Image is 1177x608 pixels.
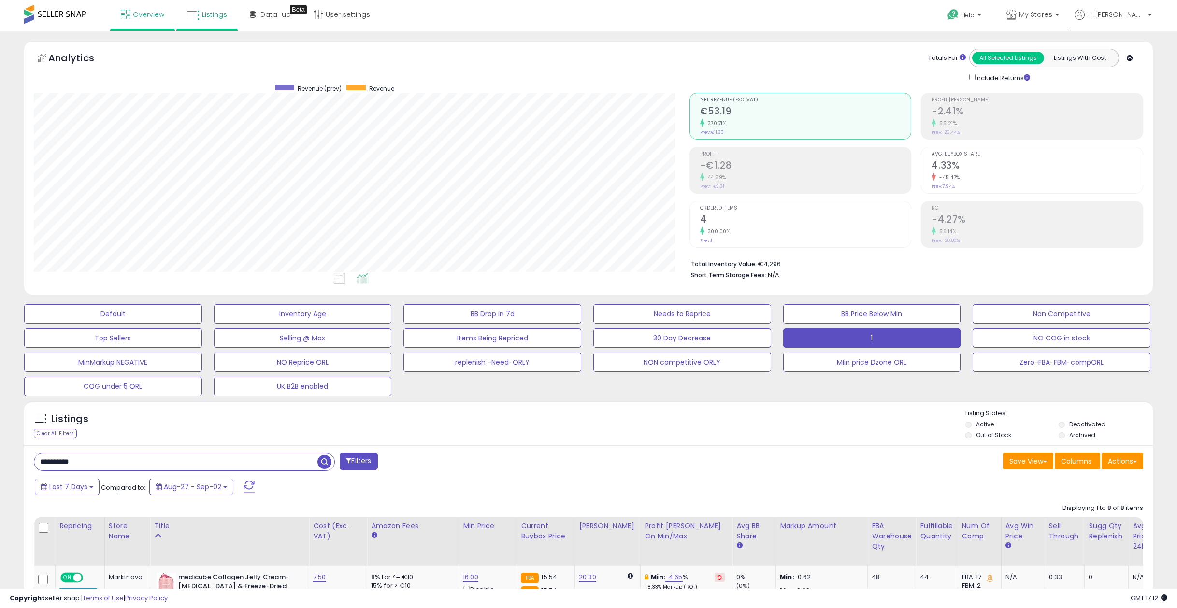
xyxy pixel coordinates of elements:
[780,573,860,581] p: -0.62
[154,521,305,531] div: Title
[593,353,771,372] button: NON competitive ORLY
[962,72,1042,83] div: Include Returns
[260,10,291,19] span: DataHub
[1005,541,1011,550] small: Avg Win Price.
[932,238,960,243] small: Prev: -30.80%
[651,572,665,581] b: Min:
[1049,573,1077,581] div: 0.33
[109,521,146,541] div: Store Name
[214,328,392,348] button: Selling @ Max
[872,573,908,581] div: 48
[157,573,176,592] img: 416J6e2KzhL._SL40_.jpg
[1019,10,1052,19] span: My Stores
[24,304,202,324] button: Default
[936,174,960,181] small: -45.47%
[1005,521,1041,541] div: Avg Win Price
[149,479,233,495] button: Aug-27 - Sep-02
[313,572,326,582] a: 7.50
[1131,594,1167,603] span: 2025-09-10 17:12 GMT
[645,573,725,591] div: %
[932,98,1143,103] span: Profit [PERSON_NAME]
[704,228,731,235] small: 300.00%
[976,431,1011,439] label: Out of Stock
[82,574,97,582] span: OFF
[940,1,991,31] a: Help
[521,521,571,541] div: Current Buybox Price
[1069,431,1095,439] label: Archived
[593,328,771,348] button: 30 Day Decrease
[101,483,145,492] span: Compared to:
[736,573,775,581] div: 0%
[1044,52,1116,64] button: Listings With Cost
[641,517,732,566] th: The percentage added to the cost of goods (COGS) that forms the calculator for Min & Max prices.
[24,328,202,348] button: Top Sellers
[1003,453,1053,469] button: Save View
[1005,573,1037,581] div: N/A
[936,228,956,235] small: 86.14%
[1102,453,1143,469] button: Actions
[49,482,87,492] span: Last 7 Days
[1133,521,1168,551] div: Avg Win Price 24h.
[1087,10,1145,19] span: Hi [PERSON_NAME]
[313,521,363,541] div: Cost (Exc. VAT)
[700,160,911,173] h2: -€1.28
[1055,453,1100,469] button: Columns
[780,572,794,581] strong: Min:
[463,572,478,582] a: 16.00
[10,594,168,603] div: seller snap | |
[700,214,911,227] h2: 4
[962,11,975,19] span: Help
[691,260,757,268] b: Total Inventory Value:
[340,453,377,470] button: Filters
[34,429,77,438] div: Clear All Filters
[936,120,957,127] small: 88.21%
[932,206,1143,211] span: ROI
[932,160,1143,173] h2: 4.33%
[704,174,726,181] small: 44.59%
[403,304,581,324] button: BB Drop in 7d
[1062,504,1143,513] div: Displaying 1 to 8 of 8 items
[932,129,960,135] small: Prev: -20.44%
[579,521,636,531] div: [PERSON_NAME]
[972,52,1044,64] button: All Selected Listings
[783,328,961,348] button: 1
[691,271,766,279] b: Short Term Storage Fees:
[973,304,1150,324] button: Non Competitive
[593,304,771,324] button: Needs to Reprice
[783,304,961,324] button: BB Price Below Min
[83,594,124,603] a: Terms of Use
[24,377,202,396] button: COG under 5 ORL
[35,479,100,495] button: Last 7 Days
[61,574,73,582] span: ON
[872,521,912,551] div: FBA Warehouse Qty
[541,572,557,581] span: 15.54
[403,328,581,348] button: Items Being Repriced
[51,412,88,426] h5: Listings
[700,98,911,103] span: Net Revenue (Exc. VAT)
[109,573,143,581] div: Marktnova
[369,85,394,93] span: Revenue
[1049,521,1081,541] div: Sell Through
[1061,456,1091,466] span: Columns
[24,353,202,372] button: MinMarkup NEGATIVE
[1089,573,1121,581] div: 0
[700,106,911,119] h2: €53.19
[932,106,1143,119] h2: -2.41%
[403,353,581,372] button: replenish -Need-ORLY
[932,184,955,189] small: Prev: 7.94%
[214,304,392,324] button: Inventory Age
[48,51,113,67] h5: Analytics
[645,521,728,541] div: Profit [PERSON_NAME] on Min/Max
[947,9,959,21] i: Get Help
[214,353,392,372] button: NO Reprice ORL
[976,420,994,428] label: Active
[932,152,1143,157] span: Avg. Buybox Share
[965,409,1153,418] p: Listing States:
[783,353,961,372] button: MIin price Dzone ORL
[1089,521,1124,541] div: Sugg Qty Replenish
[1085,517,1129,566] th: Please note that this number is a calculation based on your required days of coverage and your ve...
[665,572,683,582] a: -4.65
[700,129,724,135] small: Prev: €11.30
[700,206,911,211] span: Ordered Items
[298,85,342,93] span: Revenue (prev)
